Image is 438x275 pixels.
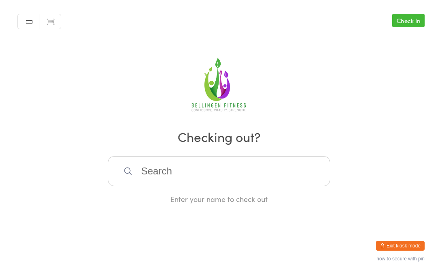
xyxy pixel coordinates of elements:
[8,127,430,146] h2: Checking out?
[108,194,330,204] div: Enter your name to check out
[376,241,425,251] button: Exit kiosk mode
[392,14,425,27] a: Check In
[187,55,251,116] img: thumb_logo.png
[108,156,330,186] input: Search
[376,256,425,262] button: how to secure with pin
